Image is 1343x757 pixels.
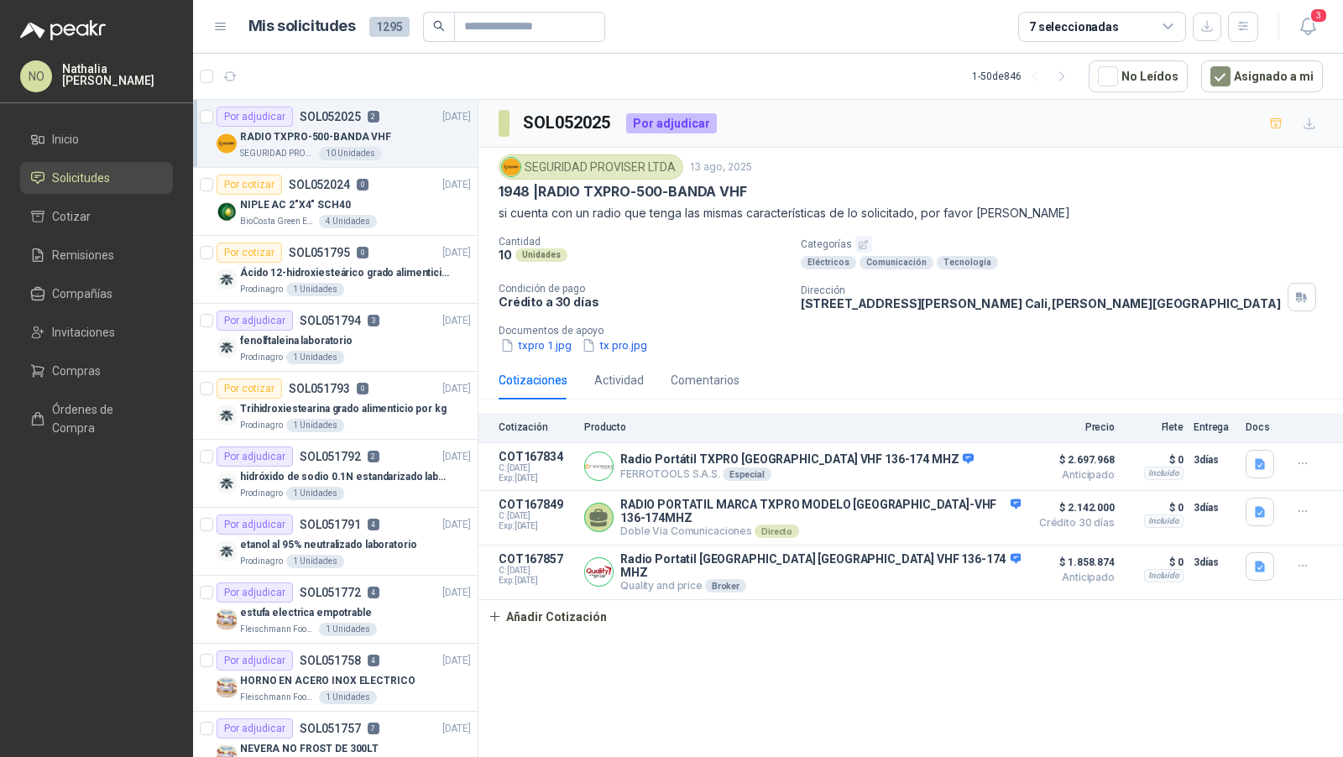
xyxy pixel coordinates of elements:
p: [DATE] [442,109,471,125]
p: FERROTOOLS S.A.S. [620,467,974,481]
span: Solicitudes [52,169,110,187]
p: SOL051791 [300,519,361,530]
p: SOL052024 [289,179,350,191]
p: $ 0 [1125,450,1184,470]
p: [DATE] [442,245,471,261]
p: 2 [368,451,379,462]
p: 3 días [1194,498,1236,518]
span: 1295 [369,17,410,37]
p: Producto [584,421,1021,433]
p: BioCosta Green Energy S.A.S [240,215,316,228]
p: Prodinagro [240,351,283,364]
p: Quality and price [620,579,1021,593]
p: COT167834 [499,450,574,463]
a: Por adjudicarSOL0517914[DATE] Company Logoetanol al 95% neutralizado laboratorioProdinagro1 Unidades [193,508,478,576]
p: Doble Via Comunicaciones [620,525,1021,538]
p: [DATE] [442,721,471,737]
p: Ácido 12-hidroxiesteárico grado alimenticio por kg [240,265,449,281]
p: RADIO TXPRO-500-BANDA VHF [240,129,391,145]
img: Logo peakr [20,20,106,40]
a: Cotizar [20,201,173,232]
p: Radio Portátil TXPRO [GEOGRAPHIC_DATA] VHF 136-174 MHZ [620,452,974,467]
div: NO [20,60,52,92]
div: Por adjudicar [626,113,717,133]
a: Inicio [20,123,173,155]
a: Compañías [20,278,173,310]
span: $ 2.697.968 [1031,450,1115,470]
a: Por adjudicarSOL0517922[DATE] Company Logohidróxido de sodio 0.1N estandarizado laboratorioProdin... [193,440,478,508]
a: Por cotizarSOL0520240[DATE] Company LogoNIPLE AC 2"X4" SCH40BioCosta Green Energy S.A.S4 Unidades [193,168,478,236]
p: Prodinagro [240,555,283,568]
p: 0 [357,179,368,191]
a: Por adjudicarSOL0517943[DATE] Company Logofenolftaleina laboratorioProdinagro1 Unidades [193,304,478,372]
button: Añadir Cotización [478,600,616,634]
p: fenolftaleina laboratorio [240,333,353,349]
button: tx pro.jpg [580,337,649,354]
p: [DATE] [442,177,471,193]
button: txpro 1.jpg [499,337,573,354]
p: 4 [368,519,379,530]
div: Por adjudicar [217,650,293,671]
img: Company Logo [217,133,237,154]
div: Incluido [1144,514,1184,528]
p: 4 [368,655,379,666]
img: Company Logo [217,677,237,697]
div: Por adjudicar [217,446,293,467]
div: 4 Unidades [319,215,377,228]
p: Radio Portatil [GEOGRAPHIC_DATA] [GEOGRAPHIC_DATA] VHF 136-174 MHZ [620,552,1021,579]
div: 1 Unidades [319,691,377,704]
p: 3 días [1194,450,1236,470]
p: 3 [368,315,379,326]
p: SEGURIDAD PROVISER LTDA [240,147,316,160]
p: estufa electrica empotrable [240,605,372,621]
p: SOL051792 [300,451,361,462]
span: Exp: [DATE] [499,521,574,531]
span: 3 [1309,8,1328,23]
button: No Leídos [1089,60,1188,92]
span: Invitaciones [52,323,115,342]
div: Por cotizar [217,243,282,263]
p: Precio [1031,421,1115,433]
div: Broker [705,579,746,593]
div: 10 Unidades [319,147,382,160]
span: Remisiones [52,246,114,264]
p: Entrega [1194,421,1236,433]
p: [STREET_ADDRESS][PERSON_NAME] Cali , [PERSON_NAME][GEOGRAPHIC_DATA] [801,296,1281,311]
img: Company Logo [217,201,237,222]
img: Company Logo [217,337,237,358]
div: 1 Unidades [286,419,344,432]
div: 1 Unidades [286,487,344,500]
p: Fleischmann Foods S.A. [240,623,316,636]
p: Prodinagro [240,419,283,432]
p: RADIO PORTATIL MARCA TXPRO MODELO [GEOGRAPHIC_DATA]-VHF 136-174MHZ [620,498,1021,525]
span: Exp: [DATE] [499,576,574,586]
p: HORNO EN ACERO INOX ELECTRICO [240,673,415,689]
p: Dirección [801,285,1281,296]
p: $ 0 [1125,552,1184,572]
div: Incluido [1144,569,1184,582]
div: Comentarios [671,371,739,389]
p: 4 [368,587,379,598]
div: Por adjudicar [217,514,293,535]
p: SOL051757 [300,723,361,734]
p: COT167857 [499,552,574,566]
p: hidróxido de sodio 0.1N estandarizado laboratorio [240,469,449,485]
span: Anticipado [1031,572,1115,582]
p: $ 0 [1125,498,1184,518]
a: Por adjudicarSOL0517584[DATE] Company LogoHORNO EN ACERO INOX ELECTRICOFleischmann Foods S.A.1 Un... [193,644,478,712]
p: SOL051795 [289,247,350,258]
span: Órdenes de Compra [52,400,157,437]
img: Company Logo [217,541,237,561]
p: [DATE] [442,585,471,601]
a: Remisiones [20,239,173,271]
p: [DATE] [442,517,471,533]
img: Company Logo [585,452,613,480]
p: NIPLE AC 2"X4" SCH40 [240,197,351,213]
div: 1 Unidades [286,351,344,364]
span: Crédito 30 días [1031,518,1115,528]
div: Incluido [1144,467,1184,480]
span: C: [DATE] [499,566,574,576]
span: Exp: [DATE] [499,473,574,483]
div: Eléctricos [801,256,856,269]
div: Por cotizar [217,378,282,399]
